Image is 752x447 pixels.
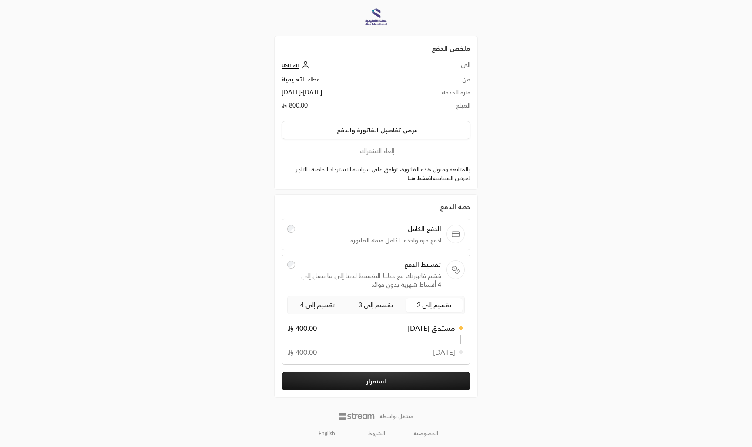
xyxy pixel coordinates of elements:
a: اضغط هنا [407,175,433,181]
td: الى [392,60,470,75]
td: عطاء التعليمية [282,75,392,88]
p: مشغل بواسطة [379,413,413,420]
span: [DATE] [433,347,455,357]
h2: ملخص الدفع [282,43,470,54]
span: usman [282,61,299,69]
input: تقسيط الدفعقسّم فاتورتك مع خطط التقسيط لدينا إلى ما يصل إلى 4 أقساط شهرية بدون فوائد [287,261,295,269]
div: خطة الدفع [282,202,470,212]
td: [DATE] - [DATE] [282,88,392,101]
span: تقسيم إلى 4 [299,299,337,310]
span: 400.00 [287,347,317,357]
label: بالمتابعة وقبول هذه الفاتورة، توافق على سياسة الاسترداد الخاصة بالتاجر. لعرض السياسة . [282,165,470,182]
a: usman [282,61,312,68]
span: تقسيم إلى 3 [357,299,395,310]
button: استمرار [282,372,470,390]
td: 800.00 [282,101,392,114]
span: الدفع الكامل [300,225,441,233]
a: English [314,427,340,440]
td: فترة الخدمة [392,88,470,101]
img: Company Logo [364,5,388,29]
span: 400.00 [287,323,317,333]
button: عرض تفاصيل الفاتورة والدفع [282,121,470,139]
td: المبلغ [392,101,470,114]
span: مستحق [DATE] [408,323,455,333]
span: تقسيط الدفع [300,260,441,269]
span: تقسيم إلى 2 [415,299,453,310]
button: إلغاء الاشتراك [282,146,470,156]
span: قسّم فاتورتك مع خطط التقسيط لدينا إلى ما يصل إلى 4 أقساط شهرية بدون فوائد [300,272,441,289]
a: الشروط [368,430,385,437]
a: الخصوصية [413,430,438,437]
span: ادفع مرة واحدة، لكامل قيمة الفاتورة [300,236,441,245]
input: الدفع الكاملادفع مرة واحدة، لكامل قيمة الفاتورة [287,225,295,233]
td: من [392,75,470,88]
